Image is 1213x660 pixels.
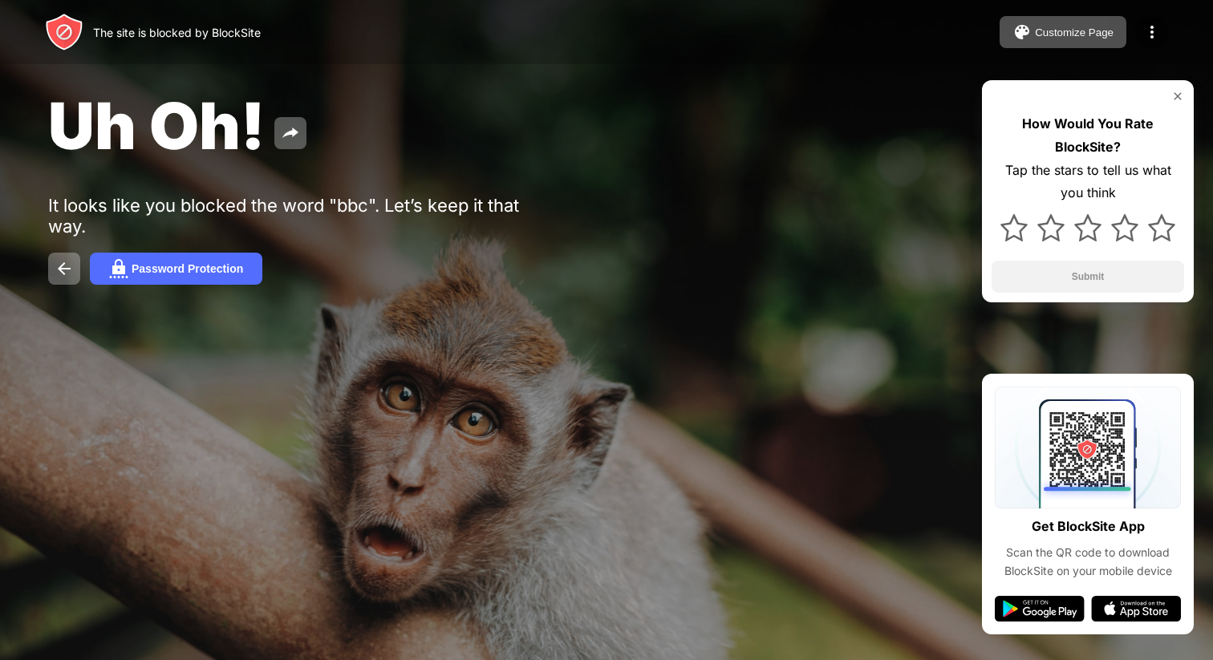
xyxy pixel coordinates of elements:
img: password.svg [109,259,128,278]
img: header-logo.svg [45,13,83,51]
img: share.svg [281,123,300,143]
div: Customize Page [1035,26,1114,38]
div: How Would You Rate BlockSite? [992,112,1184,159]
img: star.svg [1074,214,1101,241]
div: Scan the QR code to download BlockSite on your mobile device [995,544,1181,580]
img: star.svg [1111,214,1138,241]
img: back.svg [55,259,74,278]
div: The site is blocked by BlockSite [93,26,261,39]
img: google-play.svg [995,596,1085,622]
button: Submit [992,261,1184,293]
div: It looks like you blocked the word "bbc". Let’s keep it that way. [48,195,544,237]
div: Password Protection [132,262,243,275]
button: Customize Page [1000,16,1126,48]
div: Tap the stars to tell us what you think [992,159,1184,205]
img: star.svg [1000,214,1028,241]
img: star.svg [1037,214,1065,241]
span: Uh Oh! [48,87,265,164]
button: Password Protection [90,253,262,285]
img: app-store.svg [1091,596,1181,622]
img: qrcode.svg [995,387,1181,508]
img: rate-us-close.svg [1171,90,1184,103]
img: menu-icon.svg [1142,22,1162,42]
div: Get BlockSite App [1032,515,1145,538]
img: star.svg [1148,214,1175,241]
img: pallet.svg [1012,22,1032,42]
